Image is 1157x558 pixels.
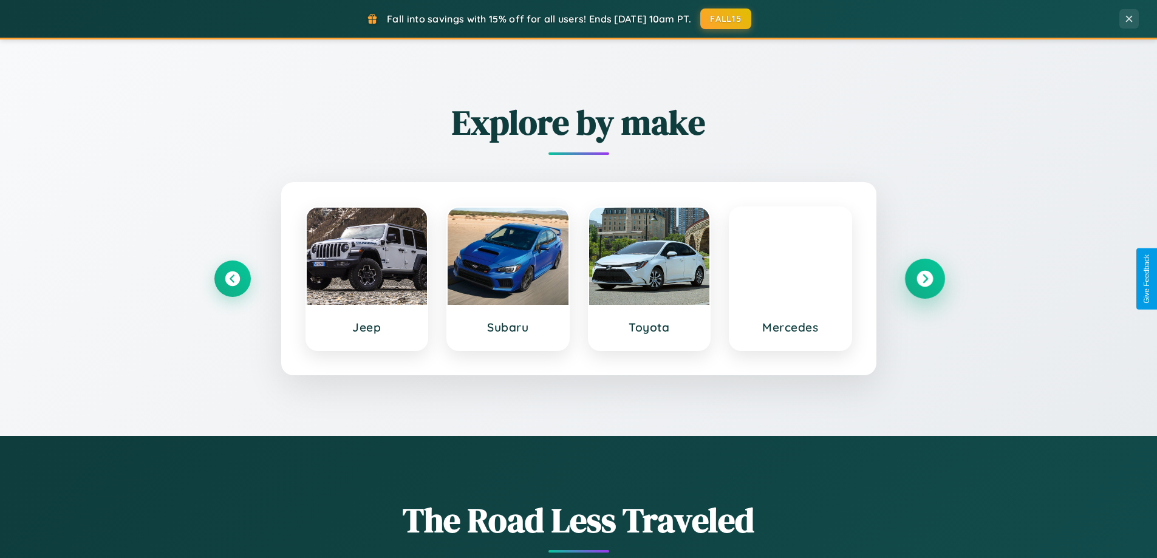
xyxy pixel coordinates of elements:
[214,99,943,146] h2: Explore by make
[1142,254,1151,304] div: Give Feedback
[700,9,751,29] button: FALL15
[742,320,839,335] h3: Mercedes
[387,13,691,25] span: Fall into savings with 15% off for all users! Ends [DATE] 10am PT.
[319,320,415,335] h3: Jeep
[460,320,556,335] h3: Subaru
[214,497,943,543] h1: The Road Less Traveled
[601,320,698,335] h3: Toyota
